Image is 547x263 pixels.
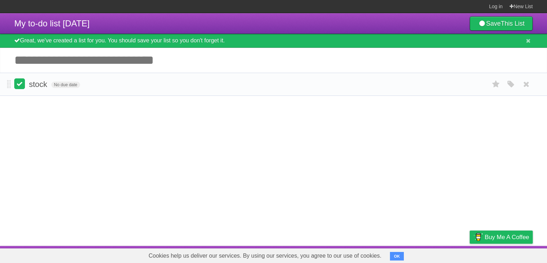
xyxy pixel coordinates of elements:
span: Cookies help us deliver our services. By using our services, you agree to our use of cookies. [141,249,389,263]
button: OK [390,252,404,261]
span: My to-do list [DATE] [14,19,90,28]
a: Buy me a coffee [470,231,533,244]
a: About [375,248,390,261]
label: Star task [489,78,503,90]
a: SaveThis List [470,16,533,31]
label: Done [14,78,25,89]
b: This List [501,20,525,27]
img: Buy me a coffee [473,231,483,243]
a: Privacy [460,248,479,261]
span: No due date [51,82,80,88]
span: Buy me a coffee [485,231,529,243]
a: Developers [398,248,427,261]
span: stock [29,80,49,89]
a: Terms [436,248,452,261]
a: Suggest a feature [488,248,533,261]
